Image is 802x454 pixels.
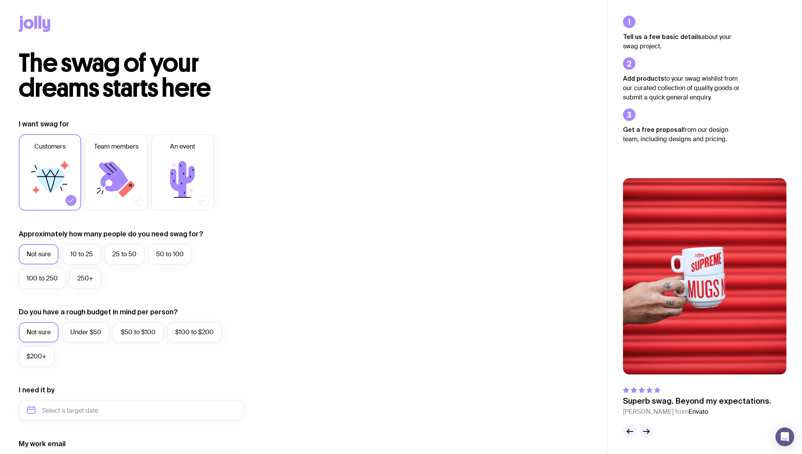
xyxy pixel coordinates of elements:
span: The swag of your dreams starts here [19,48,211,103]
label: 25 to 50 [105,244,144,264]
label: Approximately how many people do you need swag for? [19,229,203,239]
label: Not sure [19,322,59,342]
label: I want swag for [19,119,69,129]
label: 10 to 25 [62,244,101,264]
strong: Add products [623,75,664,82]
label: 100 to 250 [19,268,66,289]
label: Do you have a rough budget in mind per person? [19,307,178,317]
span: Envato [688,408,708,416]
label: Not sure [19,244,59,264]
span: Customers [34,142,66,151]
strong: Tell us a few basic details [623,33,701,40]
span: Team members [94,142,138,151]
label: 50 to 100 [148,244,192,264]
label: My work email [19,439,66,449]
label: $100 to $200 [167,322,222,342]
p: from our design team, including designs and pricing. [623,125,740,144]
span: An event [170,142,195,151]
p: Superb swag. Beyond my expectations. [623,396,771,406]
label: $200+ [19,346,54,367]
input: Select a target date [19,400,243,420]
p: about your swag project. [623,32,740,51]
p: to your swag wishlist from our curated collection of quality goods or submit a quick general enqu... [623,74,740,102]
label: I need it by [19,385,55,395]
cite: [PERSON_NAME] from [623,407,771,417]
label: 250+ [69,268,101,289]
label: Under $50 [62,322,109,342]
label: $50 to $100 [113,322,163,342]
strong: Get a free proposal [623,126,683,133]
div: Open Intercom Messenger [775,427,794,446]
